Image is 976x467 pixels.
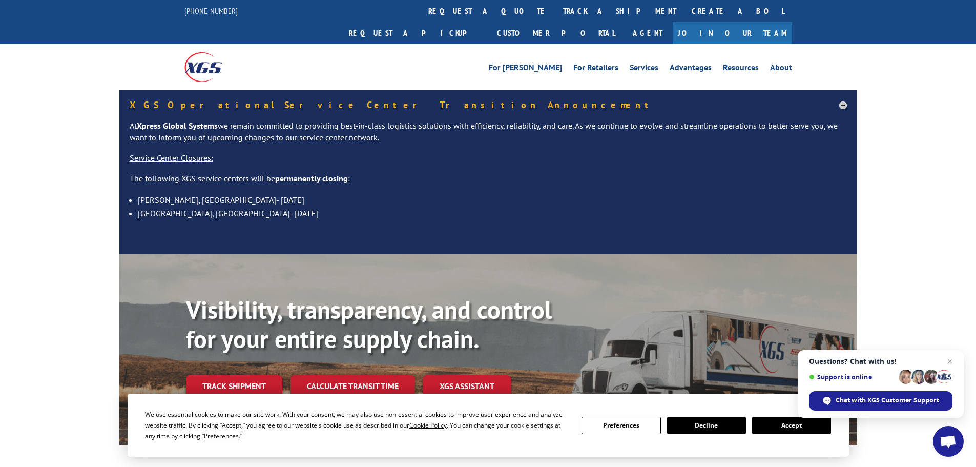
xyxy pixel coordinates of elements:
li: [PERSON_NAME], [GEOGRAPHIC_DATA]- [DATE] [138,193,847,207]
span: Preferences [204,432,239,440]
li: [GEOGRAPHIC_DATA], [GEOGRAPHIC_DATA]- [DATE] [138,207,847,220]
u: Service Center Closures: [130,153,213,163]
a: Calculate transit time [290,375,415,397]
span: Support is online [809,373,895,381]
div: Cookie Consent Prompt [128,394,849,457]
a: For [PERSON_NAME] [489,64,562,75]
span: Cookie Policy [409,421,447,430]
a: Customer Portal [489,22,622,44]
a: Request a pickup [341,22,489,44]
a: Join Our Team [673,22,792,44]
span: Questions? Chat with us! [809,357,952,366]
a: Open chat [933,426,964,457]
strong: Xpress Global Systems [137,120,218,131]
a: Agent [622,22,673,44]
a: About [770,64,792,75]
a: Track shipment [186,375,282,397]
span: Chat with XGS Customer Support [809,391,952,411]
a: For Retailers [573,64,618,75]
a: Services [630,64,658,75]
a: [PHONE_NUMBER] [184,6,238,16]
button: Decline [667,417,746,434]
a: Advantages [670,64,712,75]
p: At we remain committed to providing best-in-class logistics solutions with efficiency, reliabilit... [130,120,847,153]
strong: permanently closing [275,173,348,184]
span: Chat with XGS Customer Support [836,396,939,405]
button: Accept [752,417,831,434]
a: Resources [723,64,759,75]
a: XGS ASSISTANT [423,375,511,397]
h5: XGS Operational Service Center Transition Announcement [130,100,847,110]
p: The following XGS service centers will be : [130,173,847,193]
div: We use essential cookies to make our site work. With your consent, we may also use non-essential ... [145,409,569,441]
button: Preferences [582,417,660,434]
b: Visibility, transparency, and control for your entire supply chain. [186,294,552,355]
